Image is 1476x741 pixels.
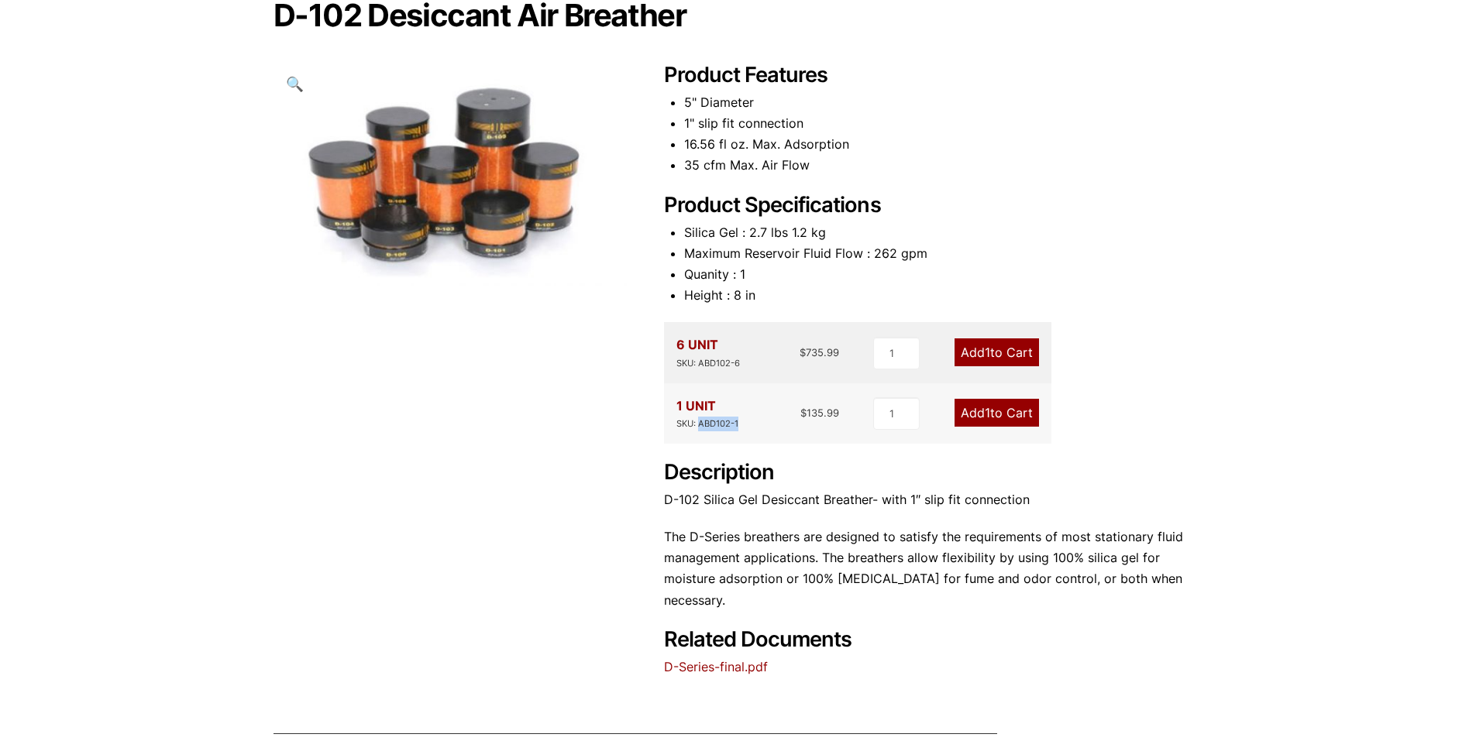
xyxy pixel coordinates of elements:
a: D-Series-final.pdf [664,659,768,674]
bdi: 735.99 [800,346,839,358]
div: 1 UNIT [676,396,738,431]
li: Silica Gel : 2.7 lbs 1.2 kg [684,222,1203,243]
h2: Product Features [664,63,1203,88]
h2: Product Specifications [664,193,1203,218]
div: SKU: ABD102-6 [676,356,740,371]
bdi: 135.99 [800,407,839,419]
li: 16.56 fl oz. Max. Adsorption [684,134,1203,155]
h2: Description [664,460,1203,485]
div: 6 UNIT [676,334,740,370]
li: 5" Diameter [684,92,1203,113]
span: 🔍 [286,75,304,92]
a: Add1to Cart [955,399,1039,427]
li: 35 cfm Max. Air Flow [684,155,1203,176]
span: $ [800,346,806,358]
p: The D-Series breathers are designed to satisfy the requirements of most stationary fluid manageme... [664,527,1203,611]
li: 1" slip fit connection [684,113,1203,134]
li: Maximum Reservoir Fluid Flow : 262 gpm [684,243,1203,264]
div: SKU: ABD102-1 [676,417,738,431]
span: 1 [985,405,990,420]
span: $ [800,407,807,419]
p: D-102 Silica Gel Desiccant Breather- with 1″ slip fit connection [664,489,1203,510]
a: View full-screen image gallery [274,63,316,105]
span: 1 [985,345,990,360]
a: Add1to Cart [955,338,1039,366]
li: Height : 8 in [684,285,1203,306]
li: Quanity : 1 [684,264,1203,285]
